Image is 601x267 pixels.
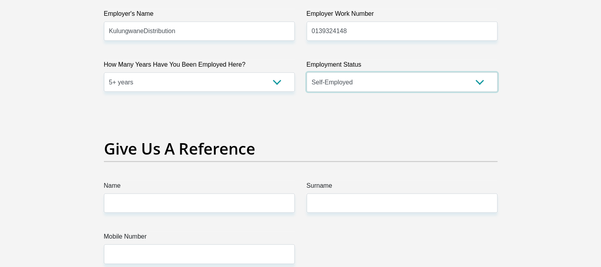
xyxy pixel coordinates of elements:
label: Employer Work Number [307,9,497,22]
label: Name [104,181,295,194]
label: Surname [307,181,497,194]
input: Employer's Name [104,22,295,41]
input: Employer Work Number [307,22,497,41]
label: Mobile Number [104,232,295,245]
input: Mobile Number [104,245,295,264]
label: Employment Status [307,60,497,73]
label: Employer's Name [104,9,295,22]
label: How Many Years Have You Been Employed Here? [104,60,295,73]
input: Name [104,194,295,213]
input: Surname [307,194,497,213]
h2: Give Us A Reference [104,139,497,158]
